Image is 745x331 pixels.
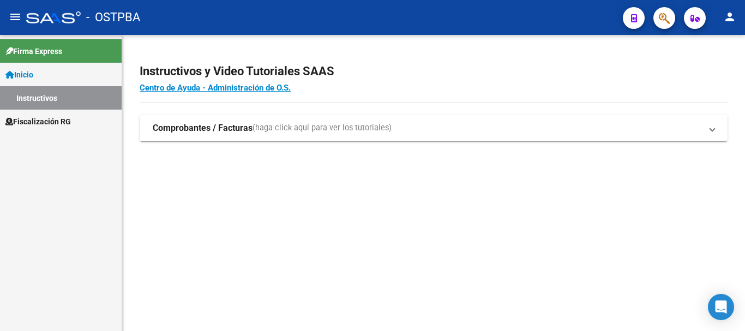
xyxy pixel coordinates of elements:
[140,115,728,141] mat-expansion-panel-header: Comprobantes / Facturas(haga click aquí para ver los tutoriales)
[253,122,392,134] span: (haga click aquí para ver los tutoriales)
[5,69,33,81] span: Inicio
[5,45,62,57] span: Firma Express
[140,61,728,82] h2: Instructivos y Video Tutoriales SAAS
[723,10,736,23] mat-icon: person
[708,294,734,320] div: Open Intercom Messenger
[153,122,253,134] strong: Comprobantes / Facturas
[86,5,140,29] span: - OSTPBA
[140,83,291,93] a: Centro de Ayuda - Administración de O.S.
[5,116,71,128] span: Fiscalización RG
[9,10,22,23] mat-icon: menu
